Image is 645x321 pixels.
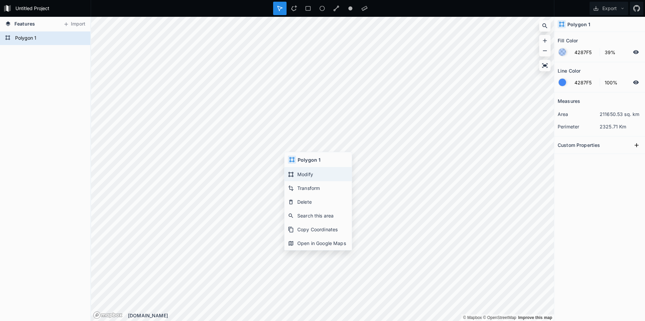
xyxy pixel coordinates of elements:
a: Mapbox [463,315,482,320]
div: [DOMAIN_NAME] [128,312,554,319]
button: Export [590,2,628,15]
div: Delete [285,195,352,209]
div: Copy Coordinates [285,223,352,236]
div: Modify [285,167,352,181]
h2: Line Color [558,66,580,76]
h2: Measures [558,96,580,106]
a: OpenStreetMap [483,315,516,320]
h2: Fill Color [558,35,578,46]
span: Features [14,20,35,27]
a: Map feedback [518,315,552,320]
h4: Polygon 1 [298,156,320,163]
dt: area [558,111,600,118]
dt: perimeter [558,123,600,130]
h2: Custom Properties [558,140,600,150]
h4: Polygon 1 [567,21,590,28]
a: Mapbox logo [93,311,123,319]
div: Transform [285,181,352,195]
button: Import [60,19,89,30]
div: Open in Google Maps [285,236,352,250]
dd: 211650.53 sq. km [600,111,642,118]
dd: 2325.71 Km [600,123,642,130]
div: Search this area [285,209,352,223]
